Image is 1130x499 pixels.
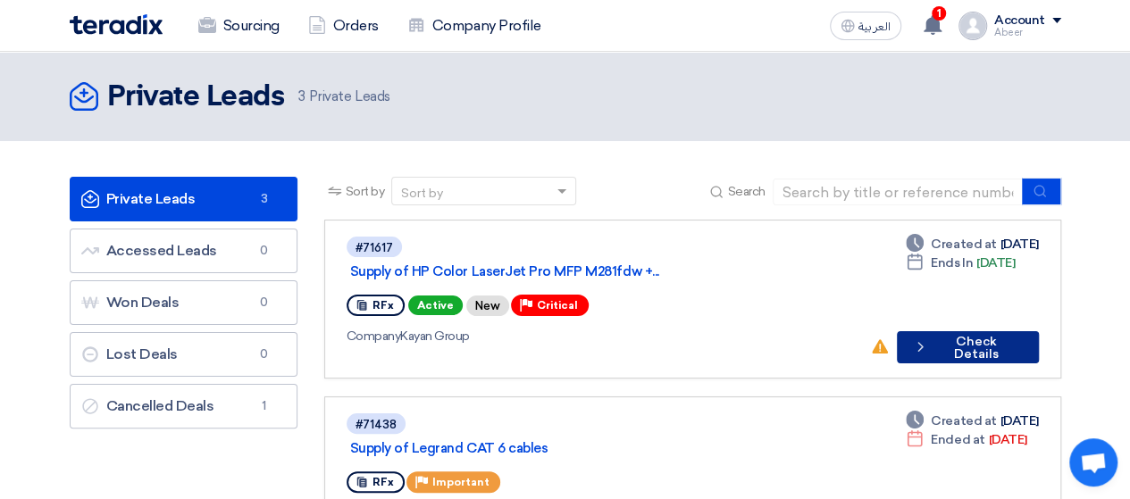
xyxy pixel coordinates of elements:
a: Supply of HP Color LaserJet Pro MFP M281fdw +... [350,263,797,279]
span: Active [408,295,463,315]
div: Sort by [401,184,443,203]
span: Search [727,182,765,201]
div: [DATE] [906,254,1015,272]
span: 0 [254,345,275,363]
div: [DATE] [906,412,1038,430]
img: profile_test.png [958,12,987,40]
a: Won Deals0 [70,280,297,325]
a: Supply of Legrand CAT 6 cables [350,440,797,456]
span: Company [347,329,401,344]
a: Lost Deals0 [70,332,297,377]
div: [DATE] [906,235,1038,254]
div: #71438 [356,419,397,430]
a: Cancelled Deals1 [70,384,297,428]
span: 0 [254,242,275,260]
div: #71617 [356,242,393,254]
span: Critical [537,299,578,312]
div: New [466,295,509,316]
a: Sourcing [184,6,294,46]
img: Teradix logo [70,14,163,35]
span: 0 [254,294,275,312]
span: العربية [858,21,891,33]
a: Accessed Leads0 [70,229,297,273]
div: Kayan Group [347,327,856,345]
div: Abeer [994,28,1061,37]
span: 3 [254,190,275,208]
span: 1 [254,397,275,415]
div: Open chat [1069,438,1117,487]
span: Ends In [931,254,973,272]
input: Search by title or reference number [773,179,1023,205]
a: Private Leads3 [70,177,297,221]
span: Ended at [931,430,984,449]
div: Account [994,13,1045,29]
span: Created at [931,235,996,254]
span: RFx [372,476,394,488]
span: RFx [372,299,394,312]
span: Sort by [346,182,385,201]
span: Private Leads [298,87,389,107]
button: Check Details [897,331,1039,363]
span: Created at [931,412,996,430]
div: [DATE] [906,430,1026,449]
button: العربية [830,12,901,40]
a: Orders [294,6,393,46]
span: 1 [932,6,946,21]
a: Company Profile [393,6,556,46]
h2: Private Leads [107,79,285,115]
span: Important [432,476,490,488]
span: 3 [298,88,306,104]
